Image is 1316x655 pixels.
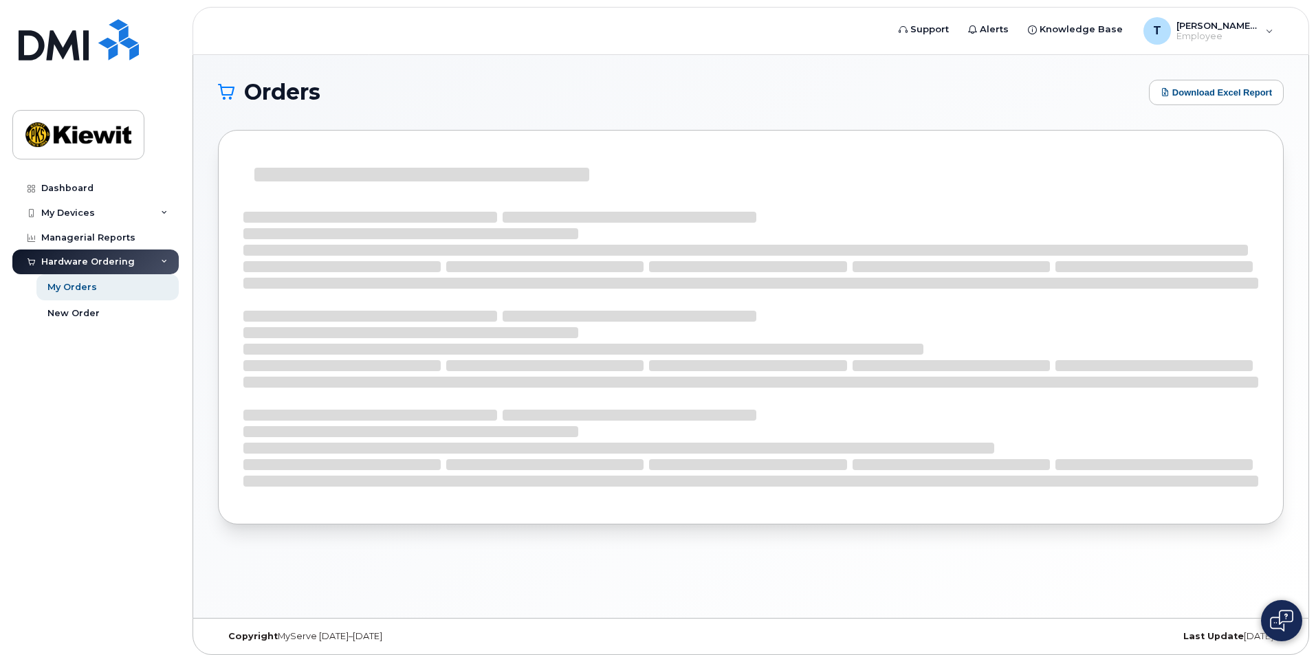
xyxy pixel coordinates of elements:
[228,631,278,641] strong: Copyright
[244,82,320,102] span: Orders
[1270,610,1293,632] img: Open chat
[1183,631,1244,641] strong: Last Update
[928,631,1284,642] div: [DATE]
[1149,80,1284,105] button: Download Excel Report
[218,631,573,642] div: MyServe [DATE]–[DATE]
